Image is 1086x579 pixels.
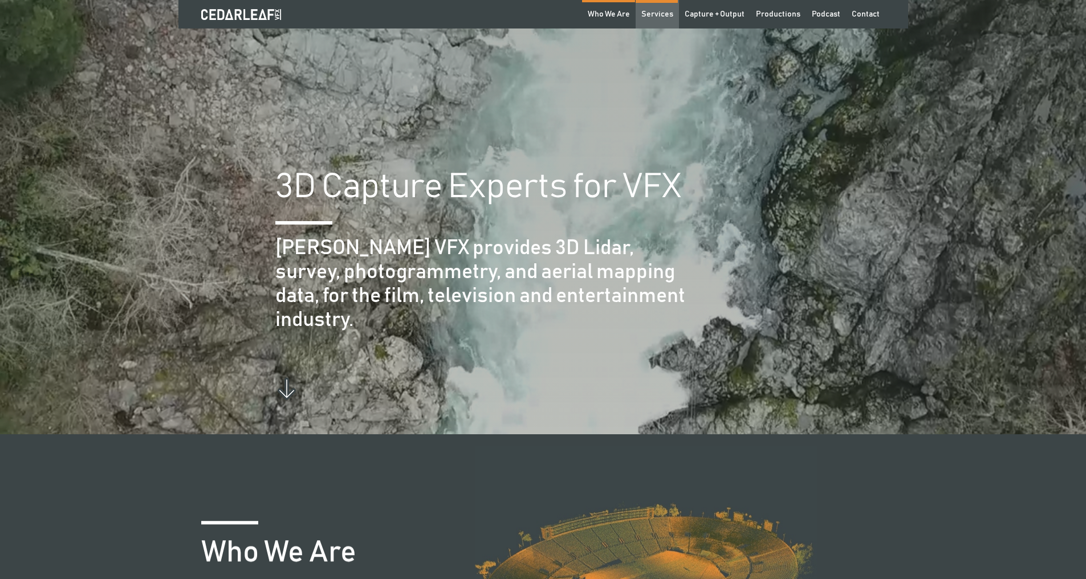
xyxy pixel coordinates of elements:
[275,236,690,332] h2: [PERSON_NAME] VFX provides 3D Lidar, survey, photogrammetry, and aerial mapping data, for the fil...
[641,9,673,20] div: Services
[756,9,800,20] div: Productions
[275,170,681,204] h1: 3D Capture Experts for VFX
[588,9,630,20] div: Who We Are
[852,9,880,20] div: Contact
[201,536,356,570] h1: Who We Are
[812,9,840,20] div: Podcast
[685,9,745,20] div: Capture + Output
